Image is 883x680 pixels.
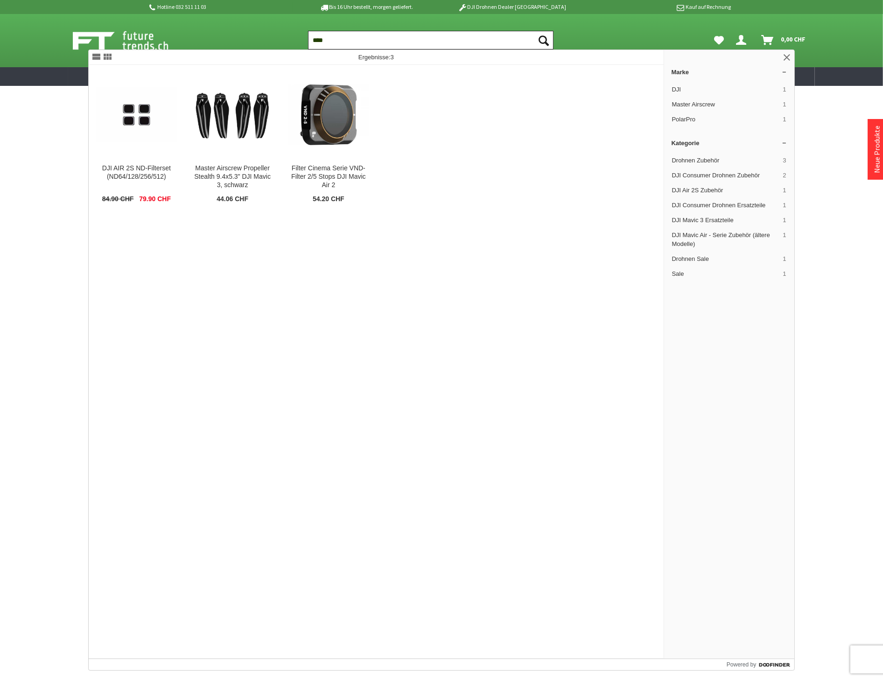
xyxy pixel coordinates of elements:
span: Powered by [727,660,756,669]
span: 84.90 CHF [102,195,134,203]
button: Suchen [534,31,554,49]
div: DJI AIR 2S ND-Filterset (ND64/128/256/512) [96,164,177,181]
span: 1 [783,270,786,278]
p: Kauf auf Rechnung [585,1,730,13]
span: DJI Mavic 3 Ersatzteile [672,216,779,224]
a: DJI AIR 2S ND-Filterset (ND64/128/256/512) DJI AIR 2S ND-Filterset (ND64/128/256/512) 84.90 CHF 7... [89,65,184,211]
span: Sale [672,270,779,278]
a: Marke [664,65,794,79]
div: Master Airscrew Propeller Stealth 9.4x5.3" DJI Mavic 3, schwarz [192,164,273,189]
p: Bis 16 Uhr bestellt, morgen geliefert. [293,1,439,13]
span: DJI Air 2S Zubehör [672,186,779,195]
span: Drohnen Zubehör [672,156,779,165]
span: 1 [783,216,786,224]
a: Hi, Serdar - Dein Konto [732,31,754,49]
p: Hotline 032 511 11 03 [147,1,293,13]
img: DJI AIR 2S ND-Filterset (ND64/128/256/512) [96,88,177,141]
span: 1 [783,115,786,124]
img: Filter Cinema Serie VND-Filter 2/5 Stops DJI Mavic Air 2 [288,84,369,145]
span: Drohnen Sale [672,255,779,263]
span: Ergebnisse: [358,54,394,61]
span: 1 [783,100,786,109]
span: DJI Consumer Drohnen Zubehör [672,171,779,180]
a: Meine Favoriten [709,31,729,49]
input: Produkt, Marke, Kategorie, EAN, Artikelnummer… [308,31,554,49]
span: Master Airscrew [672,100,779,109]
span: 1 [783,255,786,263]
a: Master Airscrew Propeller Stealth 9.4x5.3" DJI Mavic 3, schwarz Master Airscrew Propeller Stealth... [185,65,280,211]
span: DJI Consumer Drohnen Ersatzteile [672,201,779,210]
span: 0,00 CHF [781,32,806,47]
span: 1 [783,85,786,94]
span: 2 [783,171,786,180]
img: Master Airscrew Propeller Stealth 9.4x5.3" DJI Mavic 3, schwarz [192,90,273,140]
a: Neue Produkte [872,126,882,173]
span: PolarPro [672,115,779,124]
img: Shop Futuretrends - zur Startseite wechseln [73,29,189,52]
span: 1 [783,201,786,210]
span: 3 [783,156,786,165]
div: Filter Cinema Serie VND-Filter 2/5 Stops DJI Mavic Air 2 [288,164,369,189]
span: 44.06 CHF [217,195,248,203]
a: Filter Cinema Serie VND-Filter 2/5 Stops DJI Mavic Air 2 Filter Cinema Serie VND-Filter 2/5 Stops... [281,65,377,211]
p: DJI Drohnen Dealer [GEOGRAPHIC_DATA] [439,1,585,13]
a: Powered by [727,659,794,670]
span: 79.90 CHF [139,195,171,203]
span: 3 [391,54,394,61]
span: 1 [783,231,786,248]
span: 54.20 CHF [313,195,344,203]
span: 1 [783,186,786,195]
span: DJI Mavic Air - Serie Zubehör (ältere Modelle) [672,231,779,248]
span: DJI [672,85,779,94]
a: Kategorie [664,136,794,150]
a: Warenkorb [757,31,810,49]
